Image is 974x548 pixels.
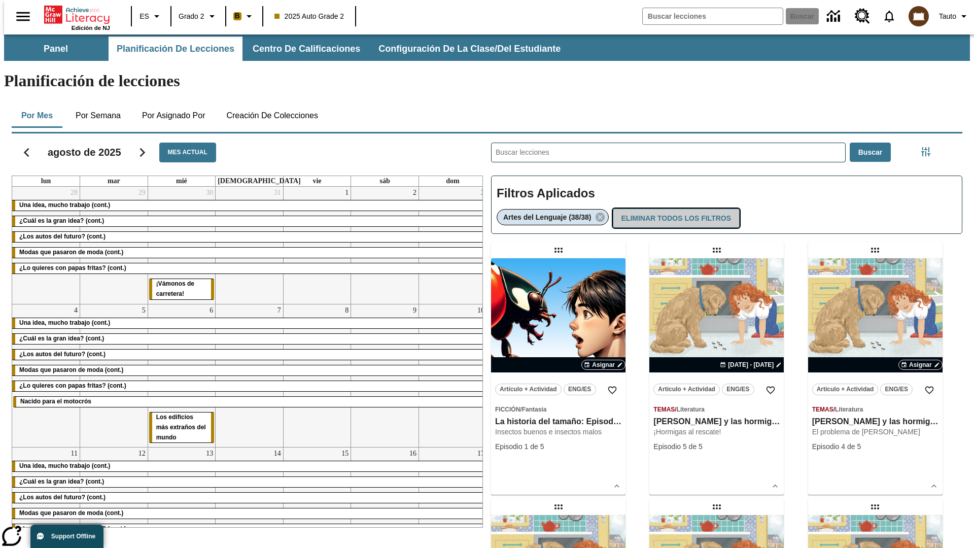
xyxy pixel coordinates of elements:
div: ¿Cuál es la gran idea? (cont.) [12,477,486,487]
td: 2 de agosto de 2025 [351,187,419,304]
img: avatar image [909,6,929,26]
span: Asignar [909,360,932,369]
a: 15 de agosto de 2025 [339,448,351,460]
a: 17 de agosto de 2025 [475,448,486,460]
span: Artes del Lenguaje (38/38) [503,213,592,221]
button: Abrir el menú lateral [8,2,38,31]
span: ENG/ES [726,384,749,395]
span: / [675,406,676,413]
button: Support Offline [30,525,103,548]
td: 30 de julio de 2025 [148,187,216,304]
span: 2025 Auto Grade 2 [274,11,344,22]
td: 28 de julio de 2025 [12,187,80,304]
div: Episodio 4 de 5 [812,441,938,452]
button: ENG/ES [722,384,754,395]
div: Subbarra de navegación [4,35,970,61]
a: 4 de agosto de 2025 [72,304,80,317]
div: lesson details [491,258,625,495]
h3: Elena y las hormigas cósmicas: Episodio 4 [812,417,938,427]
span: ¿Los autos del futuro? (cont.) [19,233,106,240]
div: ¿Los autos del futuro? (cont.) [12,493,486,503]
h3: Elena y las hormigas cósmicas: Episodio 5 [653,417,780,427]
span: / [520,406,521,413]
a: 8 de agosto de 2025 [343,304,351,317]
div: Modas que pasaron de moda (cont.) [12,365,486,375]
input: Buscar campo [643,8,783,24]
td: 5 de agosto de 2025 [80,304,148,448]
h3: La historia del tamaño: Episodio 1 [495,417,621,427]
button: Artículo + Actividad [495,384,562,395]
span: Artículo + Actividad [817,384,874,395]
span: Modas que pasaron de moda (cont.) [19,509,123,517]
div: Lección arrastrable: Elena y las hormigas cósmicas: Episodio 1 [867,499,883,515]
span: Tauto [939,11,956,22]
span: Tema: Ficción/Fantasía [495,404,621,415]
div: Portada [44,4,110,31]
button: ENG/ES [564,384,596,395]
div: Los edificios más extraños del mundo [149,413,215,443]
span: Ficción [495,406,520,413]
button: Eliminar todos los filtros [613,209,740,228]
button: Por asignado por [134,104,214,128]
button: Perfil/Configuración [935,7,974,25]
button: Asignar Elegir fechas [581,360,625,370]
a: sábado [377,176,392,186]
span: Edición de NJ [72,25,110,31]
div: Lección arrastrable: Elena y las hormigas cósmicas: Episodio 4 [867,242,883,258]
button: Mes actual [159,143,216,162]
span: Artículo + Actividad [500,384,557,395]
span: Una idea, mucho trabajo (cont.) [19,201,110,209]
button: Planificación de lecciones [109,37,242,61]
span: Una idea, mucho trabajo (cont.) [19,319,110,326]
button: Regresar [14,140,40,165]
a: Centro de información [821,3,849,30]
span: ENG/ES [885,384,908,395]
button: 07 jul - 07 jul Elegir fechas [718,360,784,369]
div: Episodio 1 de 5 [495,441,621,452]
span: Tema: Temas/Literatura [812,404,938,415]
span: ¿Cuál es la gran idea? (cont.) [19,335,104,342]
div: Lección arrastrable: Elena y las hormigas cósmicas: Episodio 5 [709,242,725,258]
button: Escoja un nuevo avatar [902,3,935,29]
button: Añadir a mis Favoritas [603,381,621,399]
h2: agosto de 2025 [48,146,121,158]
h1: Planificación de lecciones [4,72,970,90]
span: Una idea, mucho trabajo (cont.) [19,462,110,469]
a: 31 de julio de 2025 [272,187,283,199]
span: Modas que pasaron de moda (cont.) [19,366,123,373]
div: Una idea, mucho trabajo (cont.) [12,461,486,471]
button: Boost El color de la clase es anaranjado claro. Cambiar el color de la clase. [229,7,259,25]
span: ENG/ES [568,384,591,395]
button: Buscar [850,143,891,162]
a: 2 de agosto de 2025 [411,187,419,199]
a: lunes [39,176,53,186]
a: 6 de agosto de 2025 [207,304,215,317]
a: miércoles [174,176,189,186]
a: 14 de agosto de 2025 [272,448,283,460]
span: ES [140,11,149,22]
button: Por semana [67,104,129,128]
a: 30 de julio de 2025 [204,187,215,199]
div: ¿Los autos del futuro? (cont.) [12,232,486,242]
span: Literatura [835,406,863,413]
button: Artículo + Actividad [653,384,720,395]
div: ¡Vámonos de carretera! [149,279,215,299]
span: ¿Los autos del futuro? (cont.) [19,494,106,501]
div: ¿Lo quieres con papas fritas? (cont.) [12,381,486,391]
td: 31 de julio de 2025 [216,187,284,304]
div: Eliminar Artes del Lenguaje (38/38) el ítem seleccionado del filtro [497,209,609,225]
span: Tema: Temas/Literatura [653,404,780,415]
div: ¿Los autos del futuro? (cont.) [12,350,486,360]
span: Support Offline [51,533,95,540]
a: 13 de agosto de 2025 [204,448,215,460]
span: Literatura [677,406,705,413]
h2: Filtros Aplicados [497,181,957,206]
button: Añadir a mis Favoritas [920,381,938,399]
span: / [833,406,835,413]
span: Los edificios más extraños del mundo [156,414,206,441]
div: Modas que pasaron de moda (cont.) [12,508,486,519]
button: Asignar Elegir fechas [898,360,943,370]
button: Configuración de la clase/del estudiante [370,37,569,61]
a: 29 de julio de 2025 [136,187,148,199]
div: ¿Cuál es la gran idea? (cont.) [12,216,486,226]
